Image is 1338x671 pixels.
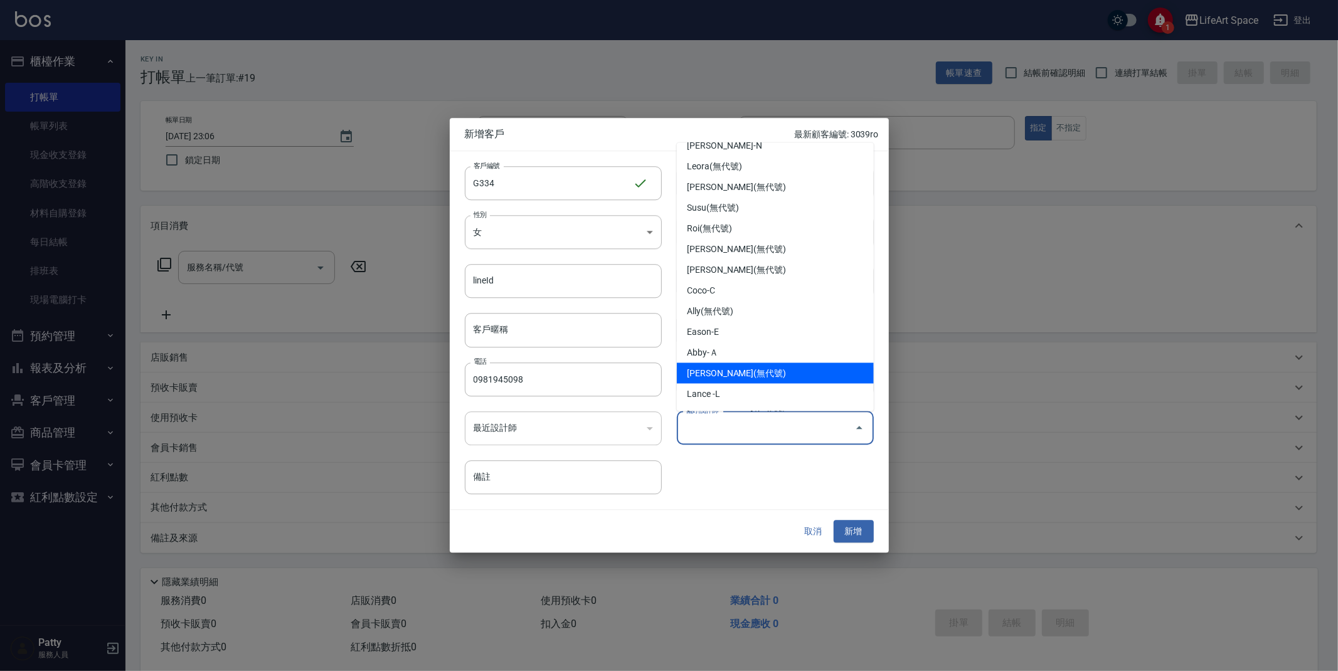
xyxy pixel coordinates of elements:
[677,404,874,425] li: [PERSON_NAME](無代號)
[677,177,874,198] li: [PERSON_NAME](無代號)
[794,520,834,543] button: 取消
[677,342,874,363] li: Abby-Ａ
[677,218,874,239] li: Roi(無代號)
[677,135,874,156] li: [PERSON_NAME]-N
[474,209,487,219] label: 性別
[677,239,874,260] li: [PERSON_NAME](無代號)
[677,363,874,384] li: [PERSON_NAME](無代號)
[677,260,874,280] li: [PERSON_NAME](無代號)
[677,384,874,404] li: Lance -L
[794,128,878,141] p: 最新顧客編號: 3039ro
[465,128,795,140] span: 新增客戶
[677,301,874,322] li: Ally(無代號)
[677,280,874,301] li: Coco-C
[677,198,874,218] li: Susu(無代號)
[677,156,874,177] li: Leora(無代號)
[474,161,500,170] label: 客戶編號
[834,520,874,543] button: 新增
[686,406,718,415] label: 偏好設計師
[465,215,662,249] div: 女
[474,357,487,366] label: 電話
[677,322,874,342] li: Eason-E
[849,418,869,438] button: Close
